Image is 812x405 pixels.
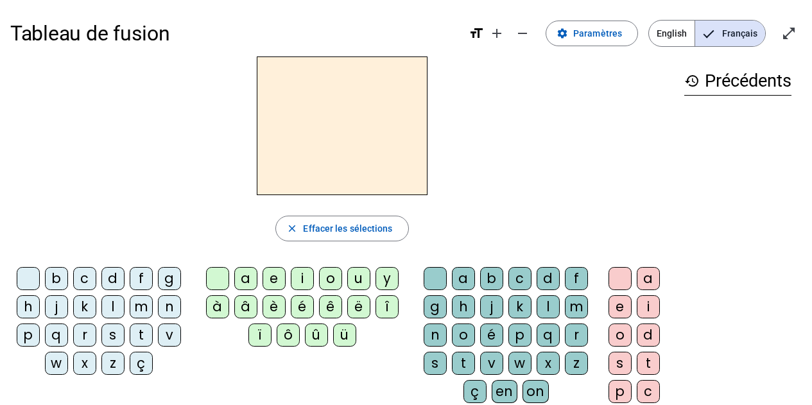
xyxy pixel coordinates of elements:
div: f [565,267,588,290]
div: e [263,267,286,290]
div: â [234,295,257,318]
div: u [347,267,370,290]
div: r [565,323,588,347]
div: t [130,323,153,347]
div: s [101,323,125,347]
div: t [452,352,475,375]
div: q [45,323,68,347]
div: ë [347,295,370,318]
div: k [73,295,96,318]
div: q [537,323,560,347]
div: p [17,323,40,347]
div: s [424,352,447,375]
div: i [637,295,660,318]
div: é [480,323,503,347]
div: g [158,267,181,290]
div: on [523,380,549,403]
div: p [609,380,632,403]
div: i [291,267,314,290]
button: Paramètres [546,21,638,46]
button: Diminuer la taille de la police [510,21,535,46]
div: c [73,267,96,290]
div: t [637,352,660,375]
button: Augmenter la taille de la police [484,21,510,46]
div: n [158,295,181,318]
button: Entrer en plein écran [776,21,802,46]
mat-button-toggle-group: Language selection [648,20,766,47]
div: d [101,267,125,290]
div: n [424,323,447,347]
div: ç [463,380,487,403]
div: l [537,295,560,318]
span: Effacer les sélections [303,221,392,236]
mat-icon: remove [515,26,530,41]
div: ï [248,323,272,347]
div: b [45,267,68,290]
div: h [17,295,40,318]
button: Effacer les sélections [275,216,408,241]
mat-icon: close [286,223,298,234]
div: v [158,323,181,347]
div: é [291,295,314,318]
div: f [130,267,153,290]
h1: Tableau de fusion [10,13,458,54]
div: z [101,352,125,375]
div: x [73,352,96,375]
div: x [537,352,560,375]
div: l [101,295,125,318]
div: m [130,295,153,318]
div: o [319,267,342,290]
div: ô [277,323,300,347]
div: v [480,352,503,375]
div: z [565,352,588,375]
mat-icon: settings [557,28,568,39]
div: a [637,267,660,290]
div: d [537,267,560,290]
mat-icon: history [684,73,700,89]
span: English [649,21,695,46]
div: ê [319,295,342,318]
div: s [609,352,632,375]
div: k [508,295,531,318]
div: w [508,352,531,375]
div: ç [130,352,153,375]
mat-icon: add [489,26,505,41]
div: j [45,295,68,318]
div: h [452,295,475,318]
div: c [637,380,660,403]
span: Français [695,21,765,46]
div: o [609,323,632,347]
div: à [206,295,229,318]
div: a [452,267,475,290]
div: ü [333,323,356,347]
mat-icon: open_in_full [781,26,797,41]
div: w [45,352,68,375]
div: en [492,380,517,403]
div: y [376,267,399,290]
div: c [508,267,531,290]
div: g [424,295,447,318]
div: û [305,323,328,347]
span: Paramètres [573,26,622,41]
div: p [508,323,531,347]
mat-icon: format_size [469,26,484,41]
div: b [480,267,503,290]
div: d [637,323,660,347]
div: e [609,295,632,318]
div: î [376,295,399,318]
div: r [73,323,96,347]
h3: Précédents [684,67,791,96]
div: o [452,323,475,347]
div: a [234,267,257,290]
div: m [565,295,588,318]
div: j [480,295,503,318]
div: è [263,295,286,318]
